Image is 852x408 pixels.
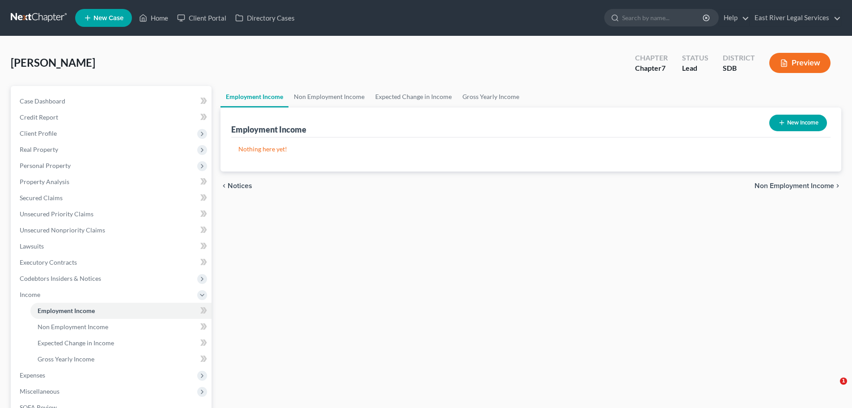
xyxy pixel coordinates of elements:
[723,53,755,63] div: District
[370,86,457,107] a: Expected Change in Income
[13,238,212,254] a: Lawsuits
[635,63,668,73] div: Chapter
[13,206,212,222] a: Unsecured Priority Claims
[220,182,252,189] button: chevron_left Notices
[228,182,252,189] span: Notices
[11,56,95,69] span: [PERSON_NAME]
[719,10,749,26] a: Help
[457,86,525,107] a: Gross Yearly Income
[769,53,831,73] button: Preview
[38,355,94,363] span: Gross Yearly Income
[30,351,212,367] a: Gross Yearly Income
[622,9,704,26] input: Search by name...
[13,222,212,238] a: Unsecured Nonpriority Claims
[755,182,841,189] button: Non Employment Income chevron_right
[231,10,299,26] a: Directory Cases
[750,10,841,26] a: East River Legal Services
[288,86,370,107] a: Non Employment Income
[635,53,668,63] div: Chapter
[834,182,841,189] i: chevron_right
[38,323,108,331] span: Non Employment Income
[38,307,95,314] span: Employment Income
[20,194,63,202] span: Secured Claims
[20,210,93,218] span: Unsecured Priority Claims
[755,182,834,189] span: Non Employment Income
[20,146,58,153] span: Real Property
[20,97,65,105] span: Case Dashboard
[822,378,843,399] iframe: Intercom live chat
[13,93,212,109] a: Case Dashboard
[682,63,708,73] div: Lead
[30,303,212,319] a: Employment Income
[20,275,101,282] span: Codebtors Insiders & Notices
[135,10,173,26] a: Home
[682,53,708,63] div: Status
[20,129,57,137] span: Client Profile
[20,371,45,379] span: Expenses
[220,182,228,189] i: chevron_left
[20,242,44,250] span: Lawsuits
[93,15,123,21] span: New Case
[20,258,77,266] span: Executory Contracts
[30,319,212,335] a: Non Employment Income
[13,174,212,190] a: Property Analysis
[20,162,71,169] span: Personal Property
[20,291,40,298] span: Income
[20,387,59,395] span: Miscellaneous
[840,378,847,385] span: 1
[20,113,58,121] span: Credit Report
[13,109,212,125] a: Credit Report
[173,10,231,26] a: Client Portal
[723,63,755,73] div: SDB
[769,115,827,131] button: New Income
[20,226,105,234] span: Unsecured Nonpriority Claims
[13,254,212,271] a: Executory Contracts
[238,145,823,154] p: Nothing here yet!
[661,64,665,72] span: 7
[231,124,306,135] div: Employment Income
[38,339,114,347] span: Expected Change in Income
[30,335,212,351] a: Expected Change in Income
[220,86,288,107] a: Employment Income
[13,190,212,206] a: Secured Claims
[20,178,69,185] span: Property Analysis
